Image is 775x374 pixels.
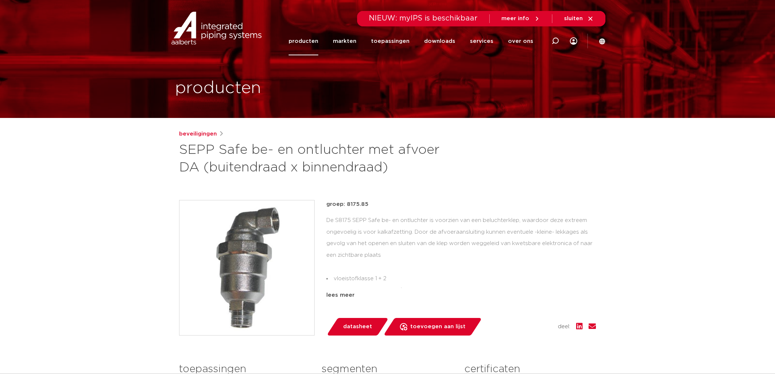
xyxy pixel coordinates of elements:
[289,27,533,55] nav: Menu
[326,215,596,288] div: De S8175 SEPP Safe be- en ontluchter is voorzien van een beluchterklep, waardoor deze extreem ong...
[564,15,594,22] a: sluiten
[410,321,466,333] span: toevoegen aan lijst
[179,141,454,177] h1: SEPP Safe be- en ontluchter met afvoer DA (buitendraad x binnendraad)
[424,27,455,55] a: downloads
[326,285,596,296] li: maximale beluchting: 14 l/s
[564,16,583,21] span: sluiten
[179,130,217,138] a: beveiligingen
[326,200,596,209] p: groep: 8175.85
[289,27,318,55] a: producten
[326,318,389,336] a: datasheet
[501,15,540,22] a: meer info
[558,322,570,331] span: deel:
[326,273,596,285] li: vloeistofklasse 1 + 2
[179,200,314,335] img: Product Image for SEPP Safe be- en ontluchter met afvoer DA (buitendraad x binnendraad)
[343,321,372,333] span: datasheet
[333,27,356,55] a: markten
[369,15,478,22] span: NIEUW: myIPS is beschikbaar
[508,27,533,55] a: over ons
[326,291,596,300] div: lees meer
[470,27,493,55] a: services
[501,16,529,21] span: meer info
[371,27,409,55] a: toepassingen
[175,77,261,100] h1: producten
